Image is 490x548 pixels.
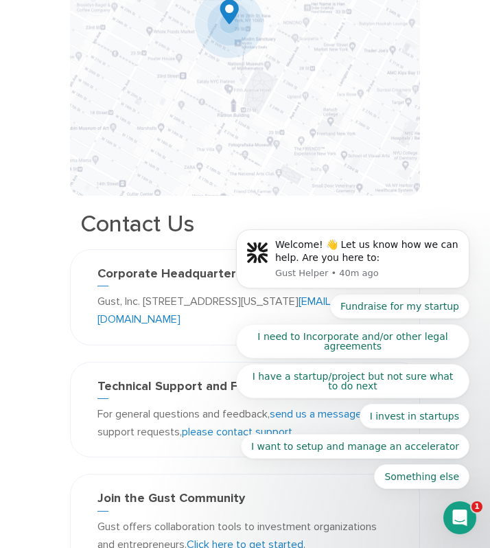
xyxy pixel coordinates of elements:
[97,491,393,512] h3: Join the Gust Community
[471,501,482,512] span: 1
[182,425,292,438] a: please contact support
[70,212,205,236] h1: Contact Us
[97,295,388,326] a: [EMAIL_ADDRESS][DOMAIN_NAME]
[97,379,393,400] h3: Technical Support and Feedback
[97,293,393,328] p: Gust, Inc. [STREET_ADDRESS][US_STATE]
[97,266,393,287] h3: Corporate Headquarters
[443,501,476,534] iframe: Intercom live chat
[97,405,393,440] p: For general questions and feedback, . For support requests, .
[215,14,490,511] iframe: Intercom notifications message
